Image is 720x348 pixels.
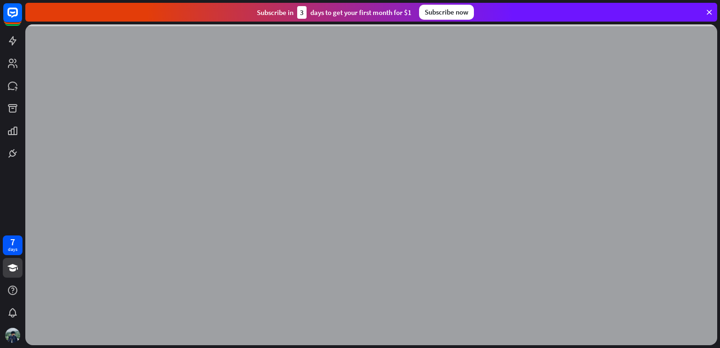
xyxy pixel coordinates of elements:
div: Subscribe in days to get your first month for $1 [257,6,412,19]
a: 7 days [3,235,22,255]
div: days [8,246,17,253]
div: 7 [10,238,15,246]
div: 3 [297,6,307,19]
div: Subscribe now [419,5,474,20]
